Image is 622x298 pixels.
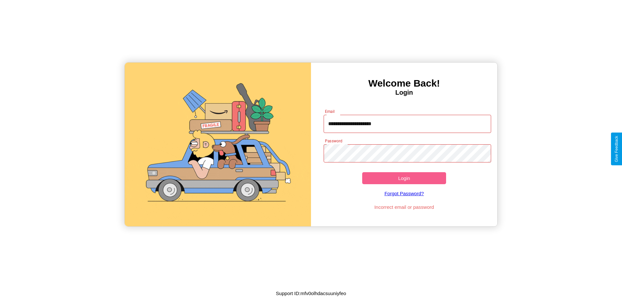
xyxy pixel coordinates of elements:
[276,289,346,298] p: Support ID: mfv0olhdacsuuniyfeo
[311,78,497,89] h3: Welcome Back!
[614,136,619,162] div: Give Feedback
[325,109,335,114] label: Email
[325,138,342,144] label: Password
[320,203,488,211] p: Incorrect email or password
[311,89,497,96] h4: Login
[320,184,488,203] a: Forgot Password?
[125,63,311,226] img: gif
[362,172,446,184] button: Login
